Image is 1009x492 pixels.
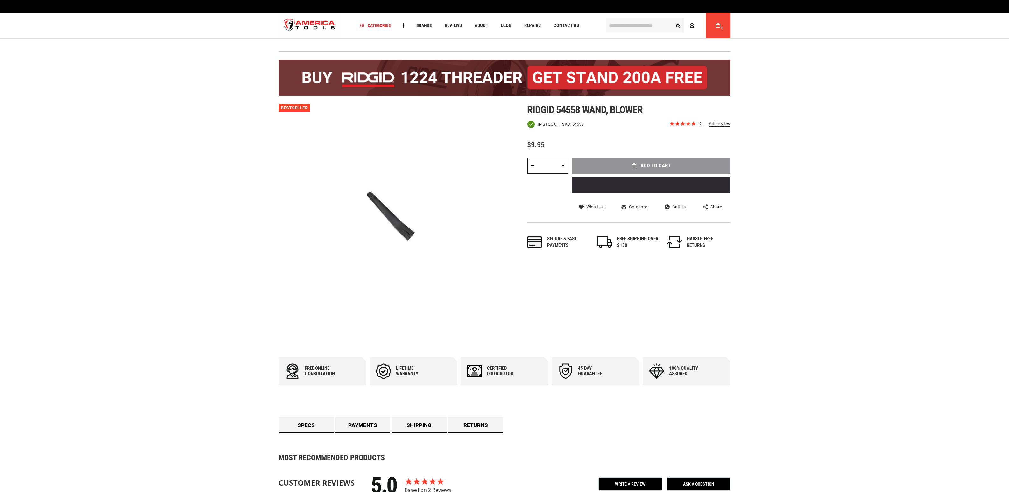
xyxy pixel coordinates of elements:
[667,477,730,491] span: Ask a Question
[279,14,340,38] a: store logo
[475,23,488,28] span: About
[554,23,579,28] span: Contact Us
[665,204,686,210] a: Call Us
[629,205,647,209] span: Compare
[279,60,730,96] img: BOGO: Buy the RIDGID® 1224 Threader (26092), get the 92467 200A Stand FREE!
[710,205,722,209] span: Share
[279,104,504,330] img: main product photo
[669,366,707,376] div: 100% quality assured
[547,235,589,249] div: Secure & fast payments
[498,21,514,30] a: Blog
[413,21,435,30] a: Brands
[416,23,432,28] span: Brands
[578,366,616,376] div: 45 day Guarantee
[392,417,447,433] a: Shipping
[667,236,682,248] img: returns
[598,477,662,491] span: Write a Review
[396,366,434,376] div: Lifetime warranty
[551,21,582,30] a: Contact Us
[669,121,730,128] span: Rated 5.0 out of 5 stars 2 reviews
[357,21,394,30] a: Categories
[279,14,340,38] img: America Tools
[360,23,391,28] span: Categories
[279,477,371,488] div: Customer Reviews
[672,205,686,209] span: Call Us
[687,235,728,249] div: HASSLE-FREE RETURNS
[442,21,465,30] a: Reviews
[524,23,541,28] span: Repairs
[448,417,504,433] a: Returns
[501,23,512,28] span: Blog
[487,366,525,376] div: Certified Distributor
[579,204,604,210] a: Wish List
[617,235,659,249] div: FREE SHIPPING OVER $150
[712,13,724,38] a: 0
[279,454,708,461] strong: Most Recommended Products
[705,122,705,125] span: reviews
[445,23,462,28] span: Reviews
[586,205,604,209] span: Wish List
[305,366,343,376] div: Free online consultation
[527,236,542,248] img: payments
[527,104,643,116] span: Ridgid 54558 wand, blower
[597,236,612,248] img: shipping
[538,122,556,126] span: In stock
[472,21,491,30] a: About
[527,140,545,149] span: $9.95
[562,122,572,126] strong: SKU
[335,417,391,433] a: Payments
[721,26,723,30] span: 0
[527,120,556,128] div: Availability
[672,19,684,32] button: Search
[572,122,583,126] div: 54558
[279,417,334,433] a: Specs
[621,204,647,210] a: Compare
[699,121,730,126] span: 2 reviews
[521,21,544,30] a: Repairs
